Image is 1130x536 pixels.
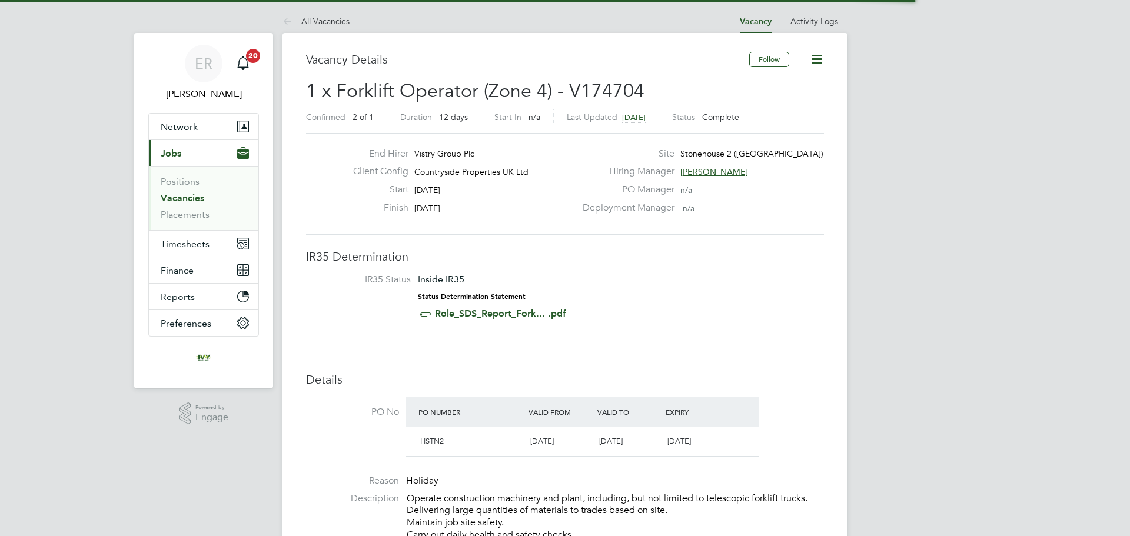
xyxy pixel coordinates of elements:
[435,308,566,319] a: Role_SDS_Report_Fork... .pdf
[231,45,255,82] a: 20
[306,492,399,505] label: Description
[161,291,195,302] span: Reports
[161,238,210,249] span: Timesheets
[161,192,204,204] a: Vacancies
[672,112,695,122] label: Status
[161,176,200,187] a: Positions
[195,402,228,412] span: Powered by
[306,52,749,67] h3: Vacancy Details
[530,436,554,446] span: [DATE]
[414,167,529,177] span: Countryside Properties UK Ltd
[749,52,789,67] button: Follow
[526,401,594,422] div: Valid From
[344,165,408,178] label: Client Config
[567,112,617,122] label: Last Updated
[680,185,692,195] span: n/a
[344,184,408,196] label: Start
[306,112,345,122] label: Confirmed
[306,475,399,487] label: Reason
[149,257,258,283] button: Finance
[148,348,259,367] a: Go to home page
[576,184,674,196] label: PO Manager
[418,274,464,285] span: Inside IR35
[149,166,258,230] div: Jobs
[416,401,526,422] div: PO Number
[194,348,213,367] img: ivyresourcegroup-logo-retina.png
[529,112,540,122] span: n/a
[148,87,259,101] span: Emma Randall
[414,203,440,214] span: [DATE]
[667,436,691,446] span: [DATE]
[663,401,732,422] div: Expiry
[439,112,468,122] span: 12 days
[148,45,259,101] a: ER[PERSON_NAME]
[576,202,674,214] label: Deployment Manager
[306,372,824,387] h3: Details
[344,202,408,214] label: Finish
[161,209,210,220] a: Placements
[702,112,739,122] span: Complete
[149,284,258,309] button: Reports
[282,16,350,26] a: All Vacancies
[318,274,411,286] label: IR35 Status
[420,436,444,446] span: HSTN2
[594,401,663,422] div: Valid To
[306,249,824,264] h3: IR35 Determination
[149,231,258,257] button: Timesheets
[680,148,823,159] span: Stonehouse 2 ([GEOGRAPHIC_DATA])
[149,310,258,336] button: Preferences
[161,121,198,132] span: Network
[576,165,674,178] label: Hiring Manager
[599,436,623,446] span: [DATE]
[683,203,694,214] span: n/a
[400,112,432,122] label: Duration
[161,148,181,159] span: Jobs
[790,16,838,26] a: Activity Logs
[161,265,194,276] span: Finance
[680,167,748,177] span: [PERSON_NAME]
[195,412,228,422] span: Engage
[179,402,229,425] a: Powered byEngage
[414,185,440,195] span: [DATE]
[740,16,772,26] a: Vacancy
[134,33,273,388] nav: Main navigation
[149,114,258,139] button: Network
[353,112,374,122] span: 2 of 1
[149,140,258,166] button: Jobs
[494,112,521,122] label: Start In
[306,79,644,102] span: 1 x Forklift Operator (Zone 4) - V174704
[622,112,646,122] span: [DATE]
[195,56,212,71] span: ER
[246,49,260,63] span: 20
[406,475,438,487] span: Holiday
[576,148,674,160] label: Site
[306,406,399,418] label: PO No
[414,148,474,159] span: Vistry Group Plc
[418,292,526,301] strong: Status Determination Statement
[344,148,408,160] label: End Hirer
[161,318,211,329] span: Preferences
